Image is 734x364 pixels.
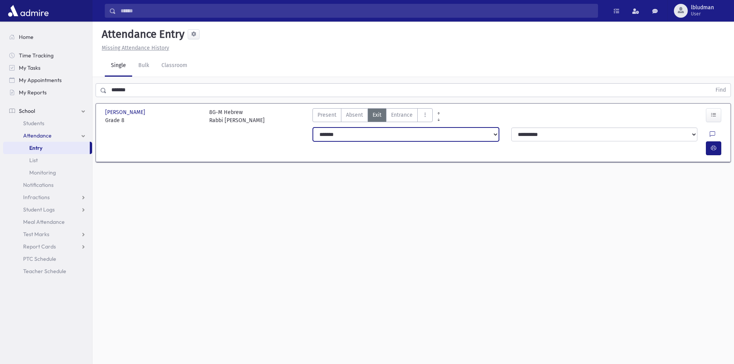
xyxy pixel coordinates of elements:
span: Monitoring [29,169,56,176]
span: Notifications [23,181,54,188]
a: Home [3,31,92,43]
span: lbludman [691,5,714,11]
a: Entry [3,142,90,154]
span: Grade 8 [105,116,202,124]
span: PTC Schedule [23,255,56,262]
div: AttTypes [312,108,433,124]
span: Teacher Schedule [23,268,66,275]
a: Report Cards [3,240,92,253]
a: Classroom [155,55,193,77]
a: Teacher Schedule [3,265,92,277]
span: Entrance [391,111,413,119]
span: Time Tracking [19,52,54,59]
span: Entry [29,144,42,151]
a: My Reports [3,86,92,99]
a: List [3,154,92,166]
a: Single [105,55,132,77]
span: School [19,107,35,114]
span: Home [19,34,34,40]
a: My Appointments [3,74,92,86]
a: School [3,105,92,117]
a: Attendance [3,129,92,142]
span: My Tasks [19,64,40,71]
span: Exit [373,111,381,119]
a: Student Logs [3,203,92,216]
a: Monitoring [3,166,92,179]
span: User [691,11,714,17]
span: Student Logs [23,206,55,213]
u: Missing Attendance History [102,45,169,51]
span: Absent [346,111,363,119]
a: Students [3,117,92,129]
span: Report Cards [23,243,56,250]
button: Find [711,84,731,97]
span: [PERSON_NAME] [105,108,147,116]
a: PTC Schedule [3,253,92,265]
div: 8G-M Hebrew Rabbi [PERSON_NAME] [209,108,265,124]
a: My Tasks [3,62,92,74]
a: Time Tracking [3,49,92,62]
a: Notifications [3,179,92,191]
h5: Attendance Entry [99,28,185,41]
span: List [29,157,38,164]
a: Missing Attendance History [99,45,169,51]
span: Students [23,120,44,127]
span: Present [317,111,336,119]
input: Search [116,4,598,18]
span: My Appointments [19,77,62,84]
span: Meal Attendance [23,218,65,225]
span: Test Marks [23,231,49,238]
a: Test Marks [3,228,92,240]
img: AdmirePro [6,3,50,18]
span: My Reports [19,89,47,96]
span: Attendance [23,132,52,139]
a: Bulk [132,55,155,77]
a: Infractions [3,191,92,203]
span: Infractions [23,194,50,201]
a: Meal Attendance [3,216,92,228]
